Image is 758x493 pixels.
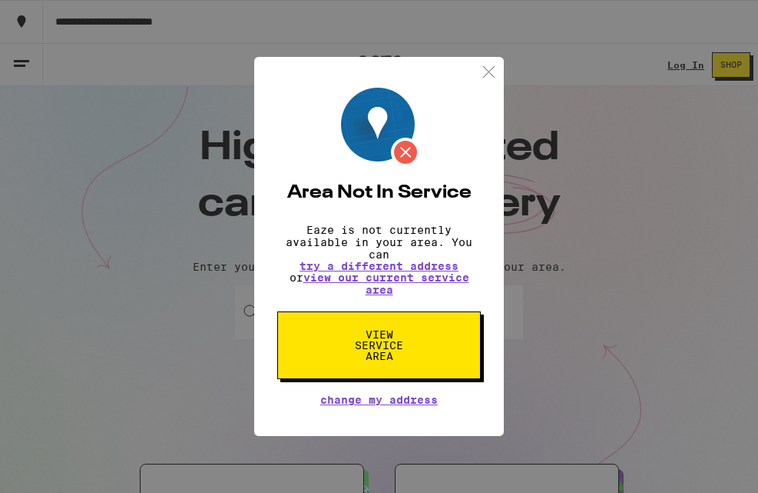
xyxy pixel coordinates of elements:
img: close.svg [479,62,498,82]
h2: Area Not In Service [277,184,481,202]
img: Location [341,88,420,167]
button: try a different address [300,261,458,271]
span: Hi. Need any help? [11,11,112,23]
a: View Service Area [277,328,481,341]
p: Eaze is not currently available in your area. You can or [277,224,481,296]
button: View Service Area [277,311,481,379]
span: View Service Area [339,329,419,361]
button: Change My Address [320,395,438,405]
a: view our current service area [303,271,469,296]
